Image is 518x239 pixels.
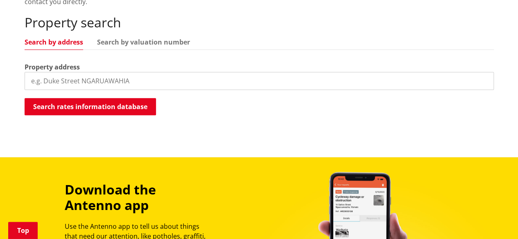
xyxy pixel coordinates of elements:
input: e.g. Duke Street NGARUAWAHIA [25,72,494,90]
a: Search by valuation number [97,39,190,45]
h2: Property search [25,15,494,30]
button: Search rates information database [25,98,156,115]
label: Property address [25,62,80,72]
h3: Download the Antenno app [65,182,213,213]
a: Top [8,222,38,239]
a: Search by address [25,39,83,45]
iframe: Messenger Launcher [480,205,510,234]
